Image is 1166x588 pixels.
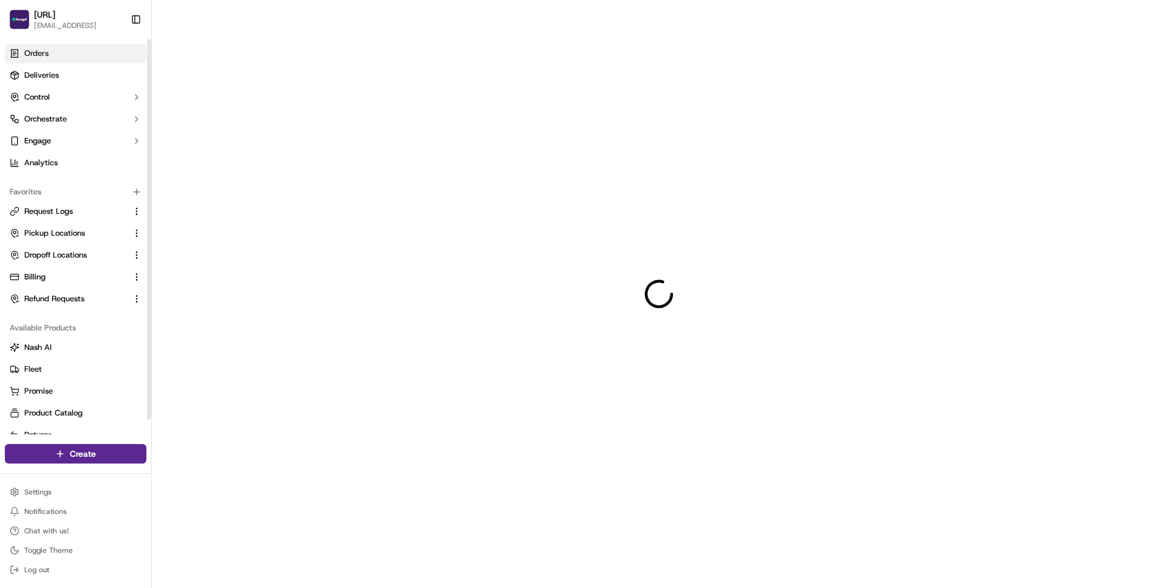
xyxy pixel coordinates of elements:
span: Refund Requests [24,293,84,304]
span: Product Catalog [24,408,83,419]
span: Request Logs [24,206,73,217]
p: Welcome 👋 [12,49,221,68]
a: Request Logs [10,206,127,217]
span: Deliveries [24,70,59,81]
span: API Documentation [115,176,195,188]
button: Settings [5,484,146,501]
span: Billing [24,272,46,282]
img: Froogal.ai [10,10,29,29]
div: We're available if you need us! [41,128,154,138]
span: Promise [24,386,53,397]
button: [URL] [34,9,55,21]
div: Start new chat [41,116,199,128]
a: Powered byPylon [86,205,147,215]
input: Got a question? Start typing here... [32,78,219,91]
span: Log out [24,565,49,575]
span: Pylon [121,206,147,215]
button: Control [5,87,146,107]
button: Engage [5,131,146,151]
span: Returns [24,429,52,440]
button: Notifications [5,503,146,520]
button: Billing [5,267,146,287]
button: Create [5,444,146,463]
button: Chat with us! [5,522,146,539]
a: Deliveries [5,66,146,85]
span: Fleet [24,364,42,375]
button: Orchestrate [5,109,146,129]
span: Dropoff Locations [24,250,87,261]
button: Froogal.ai[URL][EMAIL_ADDRESS] [5,5,126,34]
div: 💻 [103,177,112,187]
button: Dropoff Locations [5,245,146,265]
div: Favorites [5,182,146,202]
button: Start new chat [206,120,221,134]
span: Notifications [24,507,67,516]
button: Log out [5,561,146,578]
span: Chat with us! [24,526,69,536]
div: 📗 [12,177,22,187]
span: Toggle Theme [24,545,73,555]
div: Available Products [5,318,146,338]
button: Nash AI [5,338,146,357]
button: Returns [5,425,146,445]
a: Fleet [10,364,141,375]
button: Refund Requests [5,289,146,309]
button: Toggle Theme [5,542,146,559]
a: Pickup Locations [10,228,127,239]
a: Orders [5,44,146,63]
span: Orchestrate [24,114,67,125]
button: Fleet [5,360,146,379]
button: Pickup Locations [5,224,146,243]
a: Billing [10,272,127,282]
button: [EMAIL_ADDRESS] [34,21,97,30]
a: Dropoff Locations [10,250,127,261]
a: Promise [10,386,141,397]
img: 1736555255976-a54dd68f-1ca7-489b-9aae-adbdc363a1c4 [12,116,34,138]
span: Knowledge Base [24,176,93,188]
a: 📗Knowledge Base [7,171,98,193]
span: Orders [24,48,49,59]
span: Create [70,448,96,460]
img: Nash [12,12,36,36]
button: Request Logs [5,202,146,221]
a: Refund Requests [10,293,127,304]
span: Pickup Locations [24,228,85,239]
a: 💻API Documentation [98,171,200,193]
span: Settings [24,487,52,497]
span: Analytics [24,157,58,168]
a: Returns [10,429,141,440]
span: Control [24,92,50,103]
button: Product Catalog [5,403,146,423]
a: Nash AI [10,342,141,353]
span: Engage [24,135,51,146]
span: Nash AI [24,342,52,353]
button: Promise [5,381,146,401]
a: Product Catalog [10,408,141,419]
a: Analytics [5,153,146,173]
